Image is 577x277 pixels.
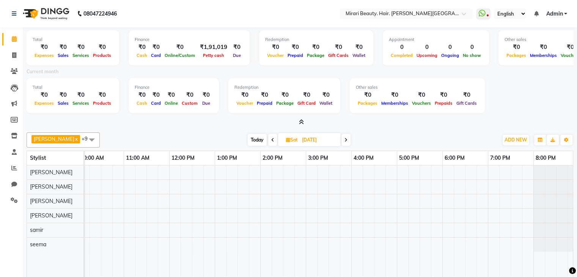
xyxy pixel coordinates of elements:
a: 8:00 PM [534,153,558,164]
div: ₹0 [286,43,305,52]
span: Sat [284,137,300,143]
div: ₹0 [91,91,113,99]
a: 6:00 PM [443,153,467,164]
div: 0 [439,43,461,52]
div: ₹0 [135,91,149,99]
div: 0 [389,43,415,52]
b: 08047224946 [83,3,117,24]
div: Other sales [356,84,479,91]
div: 0 [415,43,439,52]
span: Gift Cards [326,53,351,58]
span: Sales [56,101,71,106]
div: Finance [135,36,244,43]
span: Cash [135,101,149,106]
a: 10:00 AM [79,153,106,164]
span: Petty cash [201,53,226,58]
span: Custom [180,101,200,106]
div: ₹0 [163,91,180,99]
span: Wallet [318,101,334,106]
span: [PERSON_NAME] [34,136,74,142]
div: ₹0 [33,43,56,52]
a: 7:00 PM [488,153,512,164]
div: ₹0 [410,91,433,99]
a: 2:00 PM [261,153,285,164]
span: Online/Custom [163,53,197,58]
a: 4:00 PM [352,153,376,164]
a: 3:00 PM [306,153,330,164]
span: Card [149,101,163,106]
span: Package [305,53,326,58]
div: ₹0 [296,91,318,99]
div: ₹0 [318,91,334,99]
span: seema [30,241,46,248]
div: ₹1,91,019 [197,43,230,52]
span: [PERSON_NAME] [30,212,72,219]
div: ₹0 [56,43,71,52]
div: Total [33,84,113,91]
div: ₹0 [135,43,149,52]
span: [PERSON_NAME] [30,169,72,176]
span: Products [91,53,113,58]
div: Total [33,36,113,43]
span: Wallet [351,53,367,58]
div: ₹0 [265,43,286,52]
div: ₹0 [379,91,410,99]
div: ₹0 [71,91,91,99]
span: Packages [505,53,528,58]
a: 1:00 PM [215,153,239,164]
div: ₹0 [454,91,479,99]
span: Prepaid [286,53,305,58]
div: ₹0 [234,91,255,99]
span: Online [163,101,180,106]
div: 0 [461,43,483,52]
a: 12:00 PM [170,153,197,164]
div: ₹0 [351,43,367,52]
div: ₹0 [149,91,163,99]
span: [PERSON_NAME] [30,183,72,190]
div: ₹0 [91,43,113,52]
span: Memberships [379,101,410,106]
span: Stylist [30,154,46,161]
span: Prepaid [255,101,274,106]
span: Package [274,101,296,106]
div: ₹0 [180,91,200,99]
div: Appointment [389,36,483,43]
div: ₹0 [356,91,379,99]
span: samir [30,227,43,233]
div: Redemption [234,84,334,91]
span: Vouchers [410,101,433,106]
span: Voucher [265,53,286,58]
span: [PERSON_NAME] [30,198,72,205]
div: ₹0 [255,91,274,99]
div: ₹0 [274,91,296,99]
span: +9 [82,135,93,142]
a: 11:00 AM [124,153,151,164]
span: Today [248,134,267,146]
span: Services [71,101,91,106]
div: ₹0 [149,43,163,52]
span: Admin [546,10,563,18]
div: Finance [135,84,213,91]
span: Gift Cards [454,101,479,106]
span: Due [200,101,212,106]
div: ₹0 [71,43,91,52]
label: Current month [27,68,58,75]
span: Completed [389,53,415,58]
span: Upcoming [415,53,439,58]
span: Packages [356,101,379,106]
a: 5:00 PM [397,153,421,164]
span: Ongoing [439,53,461,58]
div: ₹0 [433,91,454,99]
div: ₹0 [305,43,326,52]
div: ₹0 [163,43,197,52]
a: x [74,136,78,142]
div: ₹0 [528,43,559,52]
span: Services [71,53,91,58]
span: No show [461,53,483,58]
span: Gift Card [296,101,318,106]
span: Due [231,53,243,58]
span: Products [91,101,113,106]
img: logo [19,3,71,24]
span: Prepaids [433,101,454,106]
div: Redemption [265,36,367,43]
